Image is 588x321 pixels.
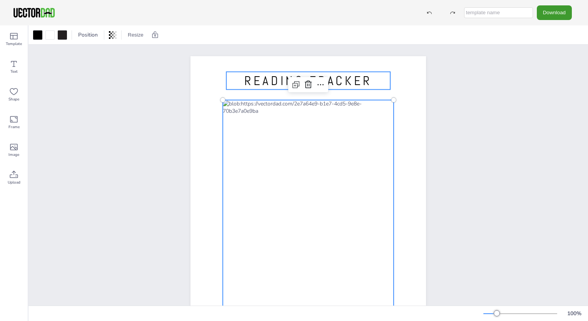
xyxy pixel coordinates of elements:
span: READING TRACKER [244,73,372,89]
span: Image [8,152,19,158]
span: Shape [8,96,19,102]
button: Resize [125,29,147,41]
div: 100 % [565,310,583,317]
button: Download [537,5,572,20]
span: Position [77,31,99,38]
span: Template [6,41,22,47]
span: Text [10,69,18,75]
input: template name [464,7,533,18]
span: Frame [8,124,20,130]
span: Upload [8,179,20,186]
img: VectorDad-1.png [12,7,56,18]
